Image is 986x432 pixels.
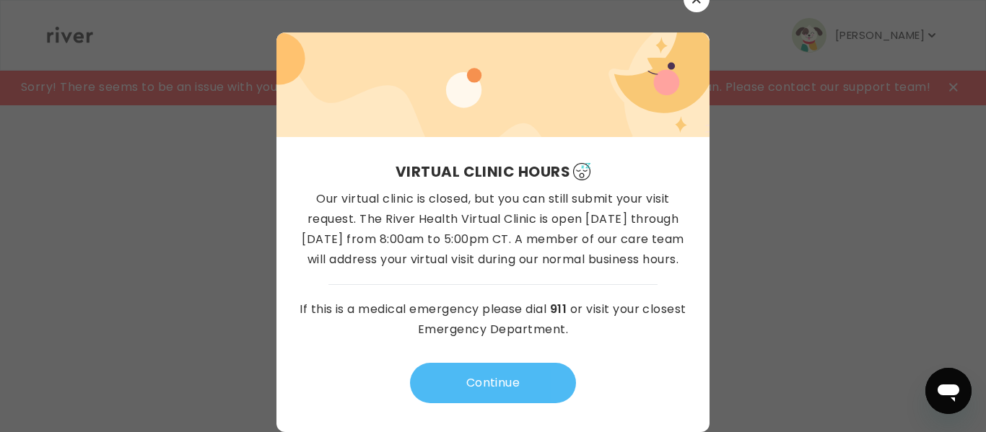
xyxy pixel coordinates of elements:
iframe: Button to launch messaging window [925,368,972,414]
button: Continue [410,363,576,403]
p: Our virtual clinic is closed, but you can still submit your visit request. The River Health Virtu... [300,189,686,270]
p: If this is a medical emergency please dial or visit your closest Emergency Department. [300,299,686,340]
a: 911 [550,301,567,317]
h3: Virtual Clinic Hours [396,160,591,183]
